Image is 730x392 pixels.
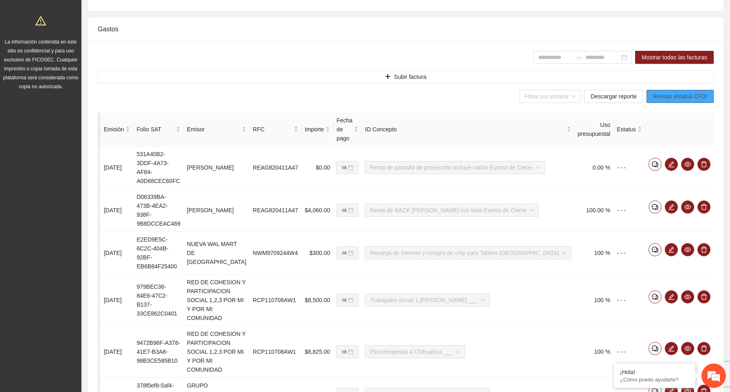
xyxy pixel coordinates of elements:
textarea: Escriba su mensaje y pulse “Intro” [4,222,155,250]
span: Estamos en línea. [47,109,112,191]
div: Minimizar ventana de chat en vivo [134,4,153,24]
button: edit [665,342,678,355]
span: warning [35,15,46,26]
th: Folio SAT [133,113,183,146]
th: Importe [301,113,333,146]
td: NUEVA WAL MART DE [GEOGRAPHIC_DATA] [184,232,250,274]
button: Descargar reporte [584,90,643,103]
span: Importe [305,125,324,134]
span: RFC [253,125,292,134]
button: delete [697,200,710,213]
th: Uso presupuestal [574,113,613,146]
span: Trabajador social 1 Cuauhtémoc ___ [370,294,485,306]
td: - - - [613,189,645,232]
span: swap-right [576,54,582,61]
span: eye [682,345,694,352]
button: comment [649,243,662,256]
td: RED DE COHESION Y PARTICIPACION SOCIAL 1,2,3 POR MI Y POR MI COMUNIDAD [184,326,250,378]
span: comment [649,204,661,210]
span: delete [698,204,710,210]
td: 531A40B2-3DDF-4A73-AF84-A0D68CEC60FC [133,146,183,189]
td: 100 % [574,232,613,274]
span: La información contenida en este sitio es confidencial y para uso exclusivo de FICOSEC. Cualquier... [3,39,79,89]
span: delete [698,294,710,300]
span: Emisor [187,125,240,134]
td: [DATE] [101,274,134,326]
span: delete [698,246,710,253]
td: E2ED9E5C-6C2C-404B-92BF-EB6B84F25400 [133,232,183,274]
span: delete [698,345,710,352]
button: Mostrar todas las facturas [635,51,714,64]
td: [DATE] [101,326,134,378]
td: [PERSON_NAME] [184,146,250,189]
span: Revisar estatus CFDI [653,92,707,101]
button: edit [665,158,678,171]
td: D06339BA-473B-4EA2-938F-9B8DCCEAC469 [133,189,183,232]
span: edit [665,246,677,253]
span: Subir factura [394,72,426,81]
button: eye [681,290,694,303]
button: delete [697,243,710,256]
td: - - - [613,326,645,378]
button: delete [697,158,710,171]
td: [DATE] [101,232,134,274]
td: 9472B96F-A378-41E7-B3A8-98B3CE585B10 [133,326,183,378]
button: comment [649,290,662,303]
button: eye [681,158,694,171]
button: comment [649,200,662,213]
span: edit [665,161,677,168]
span: Mostrar todas las facturas [642,53,707,62]
span: eye [682,294,694,300]
button: plusSubir factura [98,70,714,83]
span: Renta de BACK de madera con lona Evento de Cierre [370,204,534,216]
td: $8,500.00 [301,274,333,326]
td: [PERSON_NAME] [184,189,250,232]
td: 100 % [574,274,613,326]
span: Descargar reporte [591,92,637,101]
th: RFC [250,113,301,146]
span: ID Concepto [365,125,565,134]
td: - - - [613,274,645,326]
span: eye [682,246,694,253]
span: delete [698,161,710,168]
div: Chatee con nosotros ahora [42,41,137,52]
td: $8,825.00 [301,326,333,378]
div: ¡Hola! [620,369,689,375]
button: Revisar estatus CFDI [646,90,714,103]
span: Folio SAT [136,125,174,134]
button: eye [681,342,694,355]
button: comment [649,158,662,171]
th: ID Concepto [362,113,574,146]
td: [DATE] [101,189,134,232]
td: - - - [613,232,645,274]
span: eye [682,161,694,168]
td: RED DE COHESION Y PARTICIPACION SOCIAL 1,2,3 POR MI Y POR MI COMUNIDAD [184,274,250,326]
td: 979BEC36-84E6-47C2-B137-33CE862C0401 [133,274,183,326]
p: ¿Cómo puedo ayudarte? [620,377,689,383]
td: NWM9709244W4 [250,232,301,274]
span: Psicoterapeuta 4 Chihuahua ___ [370,346,460,358]
th: Emisor [184,113,250,146]
td: REAG820411A47 [250,146,301,189]
td: 100 % [574,326,613,378]
td: 0.00 % [574,146,613,189]
th: Fecha de pago [333,113,362,146]
span: comment [649,345,661,352]
span: Recarga de Internet y compra de chip para Tablets Chihuahua [370,247,566,259]
span: edit [665,345,677,352]
span: to [576,54,582,61]
td: [DATE] [101,146,134,189]
button: delete [697,290,710,303]
span: eye [682,204,694,210]
td: 100.00 % [574,189,613,232]
span: Estatus [617,125,636,134]
th: Emisión [101,113,134,146]
button: edit [665,243,678,256]
span: edit [665,294,677,300]
td: RCP110708AW1 [250,274,301,326]
td: REAG820411A47 [250,189,301,232]
span: Emisión [104,125,124,134]
span: comment [649,246,661,253]
button: edit [665,200,678,213]
td: $300.00 [301,232,333,274]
